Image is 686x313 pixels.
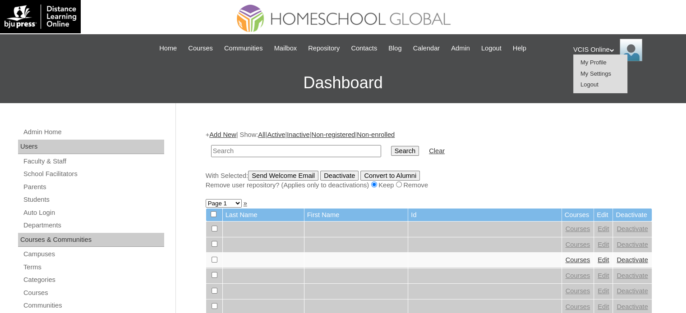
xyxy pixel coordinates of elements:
[155,43,181,54] a: Home
[23,300,164,311] a: Communities
[211,145,381,157] input: Search
[220,43,267,54] a: Communities
[508,43,531,54] a: Help
[351,43,377,54] span: Contacts
[18,140,164,154] div: Users
[451,43,470,54] span: Admin
[258,131,265,138] a: All
[617,287,648,295] a: Deactivate
[23,274,164,286] a: Categories
[617,256,648,263] a: Deactivate
[18,233,164,247] div: Courses & Communities
[206,181,652,190] div: Remove user repository? (Applies only to deactivations) Keep Remove
[5,63,681,103] h3: Dashboard
[413,43,440,54] span: Calendar
[304,209,408,222] td: First Name
[206,171,652,190] div: With Selected:
[481,43,502,54] span: Logout
[573,39,677,61] div: VCIS Online
[209,131,236,138] a: Add New
[23,181,164,193] a: Parents
[274,43,297,54] span: Mailbox
[620,39,642,61] img: VCIS Online Admin
[23,262,164,273] a: Terms
[23,249,164,260] a: Campuses
[23,220,164,231] a: Departments
[248,171,318,181] input: Send Welcome Email
[598,303,609,310] a: Edit
[184,43,217,54] a: Courses
[391,146,419,156] input: Search
[23,127,164,138] a: Admin Home
[580,81,599,88] a: Logout
[23,156,164,167] a: Faculty & Staff
[580,59,607,66] a: My Profile
[617,272,648,279] a: Deactivate
[23,287,164,299] a: Courses
[23,207,164,218] a: Auto Login
[188,43,213,54] span: Courses
[447,43,474,54] a: Admin
[513,43,526,54] span: Help
[304,43,344,54] a: Repository
[267,131,285,138] a: Active
[594,209,612,222] td: Edit
[566,287,590,295] a: Courses
[617,303,648,310] a: Deactivate
[566,225,590,232] a: Courses
[566,303,590,310] a: Courses
[311,131,355,138] a: Non-registered
[617,225,648,232] a: Deactivate
[566,272,590,279] a: Courses
[346,43,382,54] a: Contacts
[409,43,444,54] a: Calendar
[598,256,609,263] a: Edit
[580,70,611,77] a: My Settings
[598,287,609,295] a: Edit
[223,209,304,222] td: Last Name
[598,241,609,248] a: Edit
[598,272,609,279] a: Edit
[159,43,177,54] span: Home
[408,209,561,222] td: Id
[23,168,164,180] a: School Facilitators
[357,131,395,138] a: Non-enrolled
[429,147,445,154] a: Clear
[308,43,340,54] span: Repository
[388,43,401,54] span: Blog
[287,131,310,138] a: Inactive
[613,209,651,222] td: Deactivate
[617,241,648,248] a: Deactivate
[244,200,247,207] a: »
[224,43,263,54] span: Communities
[477,43,506,54] a: Logout
[23,194,164,205] a: Students
[360,171,420,181] input: Convert to Alumni
[206,130,652,190] div: + | Show: | | | |
[320,171,359,181] input: Deactivate
[562,209,594,222] td: Courses
[384,43,406,54] a: Blog
[270,43,302,54] a: Mailbox
[566,241,590,248] a: Courses
[566,256,590,263] a: Courses
[598,225,609,232] a: Edit
[5,5,76,29] img: logo-white.png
